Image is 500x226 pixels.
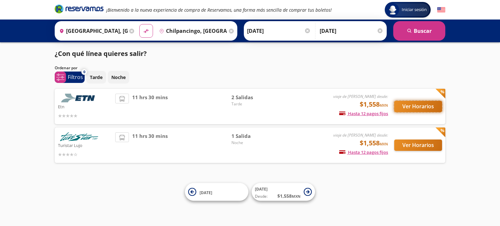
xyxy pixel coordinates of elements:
[333,94,388,99] em: viaje de [PERSON_NAME] desde:
[55,49,147,59] p: ¿Con qué línea quieres salir?
[252,183,315,201] button: [DATE]Desde:$1,558MXN
[55,65,77,71] p: Ordenar por
[200,190,212,195] span: [DATE]
[58,94,100,102] img: Etn
[437,6,445,14] button: English
[106,7,332,13] em: ¡Bienvenido a la nueva experiencia de compra de Reservamos, una forma más sencilla de comprar tus...
[185,183,248,201] button: [DATE]
[58,102,112,110] p: Etn
[55,72,85,83] button: 0Filtros
[255,186,268,192] span: [DATE]
[83,69,85,75] span: 0
[380,141,388,146] small: MXN
[339,111,388,116] span: Hasta 12 pagos fijos
[393,21,445,41] button: Buscar
[231,140,277,146] span: Noche
[108,71,129,84] button: Noche
[231,94,277,101] span: 2 Salidas
[380,103,388,108] small: MXN
[277,193,300,199] span: $ 1,558
[231,101,277,107] span: Tarde
[58,141,112,149] p: Turistar Lujo
[394,101,442,112] button: Ver Horarios
[247,23,311,39] input: Elegir Fecha
[132,94,168,119] span: 11 hrs 30 mins
[292,194,300,199] small: MXN
[132,132,168,158] span: 11 hrs 30 mins
[399,7,429,13] span: Iniciar sesión
[320,23,383,39] input: Opcional
[255,193,268,199] span: Desde:
[55,4,104,16] a: Brand Logo
[68,73,83,81] p: Filtros
[157,23,228,39] input: Buscar Destino
[90,74,103,81] p: Tarde
[57,23,128,39] input: Buscar Origen
[55,4,104,14] i: Brand Logo
[231,132,277,140] span: 1 Salida
[111,74,126,81] p: Noche
[58,132,100,141] img: Turistar Lujo
[333,132,388,138] em: viaje de [PERSON_NAME] desde:
[394,140,442,151] button: Ver Horarios
[360,100,388,109] span: $1,558
[86,71,106,84] button: Tarde
[339,149,388,155] span: Hasta 12 pagos fijos
[360,138,388,148] span: $1,558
